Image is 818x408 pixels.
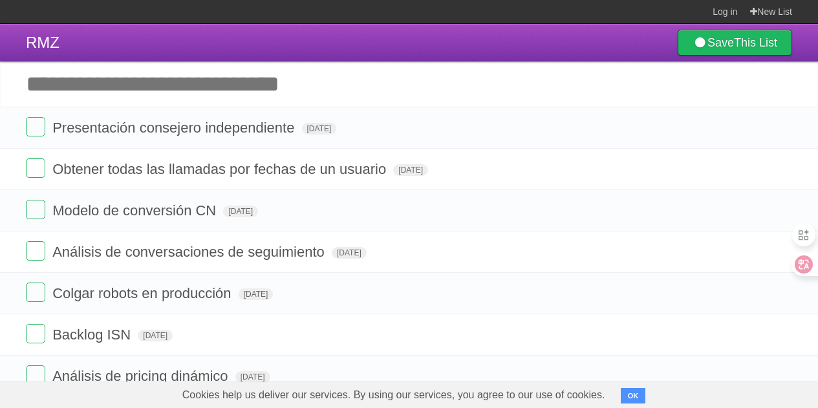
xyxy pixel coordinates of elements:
[52,244,328,260] span: Análisis de conversaciones de seguimiento
[52,202,219,219] span: Modelo de conversión CN
[52,285,234,301] span: Colgar robots en producción
[26,158,45,178] label: Done
[26,324,45,343] label: Done
[393,164,428,176] span: [DATE]
[52,161,389,177] span: Obtener todas las llamadas por fechas de un usuario
[223,206,258,217] span: [DATE]
[52,120,297,136] span: Presentación consejero independiente
[26,34,59,51] span: RMZ
[138,330,173,341] span: [DATE]
[26,241,45,261] label: Done
[239,288,274,300] span: [DATE]
[26,283,45,302] label: Done
[169,382,618,408] span: Cookies help us deliver our services. By using our services, you agree to our use of cookies.
[26,365,45,385] label: Done
[52,327,134,343] span: Backlog ISN
[52,368,231,384] span: Análisis de pricing dinámico
[302,123,337,134] span: [DATE]
[26,200,45,219] label: Done
[734,36,777,49] b: This List
[26,117,45,136] label: Done
[235,371,270,383] span: [DATE]
[678,30,792,56] a: SaveThis List
[332,247,367,259] span: [DATE]
[621,388,646,403] button: OK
